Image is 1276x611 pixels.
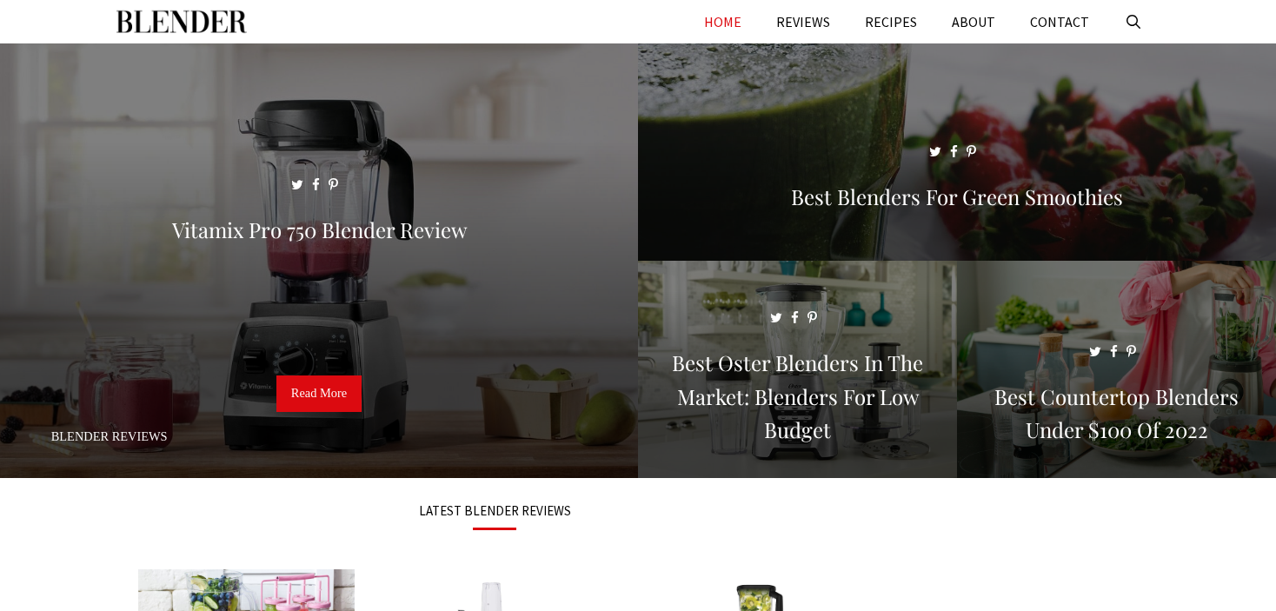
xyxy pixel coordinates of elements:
h3: LATEST BLENDER REVIEWS [138,504,851,517]
a: Best Blenders for Green Smoothies [638,240,1276,257]
a: Blender Reviews [51,429,168,443]
a: Best Oster Blenders in the Market: Blenders for Low Budget [638,457,957,475]
a: Read More [276,375,362,412]
a: Best Countertop Blenders Under $100 of 2022 [957,457,1276,475]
